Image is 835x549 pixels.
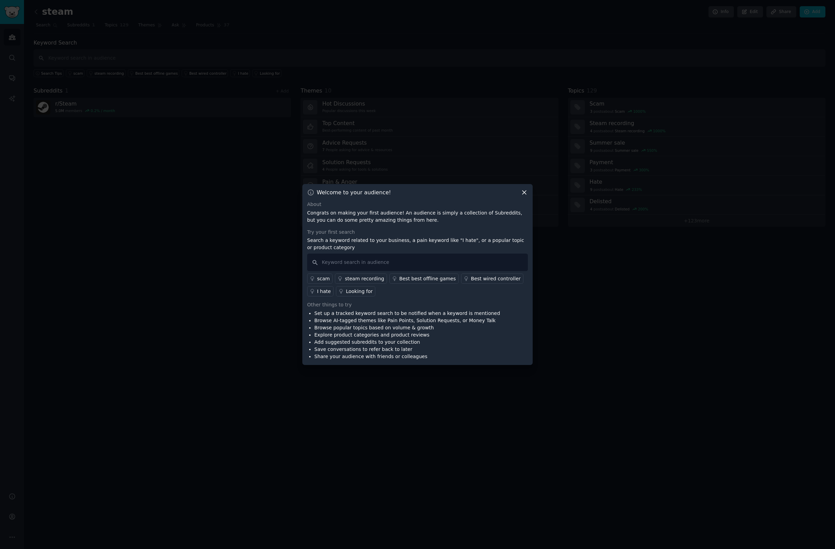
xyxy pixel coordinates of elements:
li: Explore product categories and product reviews [314,331,500,339]
a: Best wired controller [461,273,523,284]
div: Try your first search [307,229,528,236]
li: Browse AI-tagged themes like Pain Points, Solution Requests, or Money Talk [314,317,500,324]
div: steam recording [345,275,384,282]
a: I hate [307,286,334,296]
p: Congrats on making your first audience! An audience is simply a collection of Subreddits, but you... [307,209,528,224]
div: About [307,201,528,208]
li: Save conversations to refer back to later [314,346,500,353]
a: Looking for [336,286,375,296]
p: Search a keyword related to your business, a pain keyword like "I hate", or a popular topic or pr... [307,237,528,251]
div: I hate [317,288,331,295]
li: Set up a tracked keyword search to be notified when a keyword is mentioned [314,310,500,317]
a: steam recording [335,273,387,284]
input: Keyword search in audience [307,254,528,271]
li: Share your audience with friends or colleagues [314,353,500,360]
a: Best best offline games [389,273,459,284]
li: Browse popular topics based on volume & growth [314,324,500,331]
div: Other things to try [307,301,528,308]
li: Add suggested subreddits to your collection [314,339,500,346]
div: scam [317,275,330,282]
div: Looking for [346,288,373,295]
h3: Welcome to your audience! [317,189,391,196]
div: Best best offline games [399,275,456,282]
div: Best wired controller [471,275,521,282]
a: scam [307,273,332,284]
